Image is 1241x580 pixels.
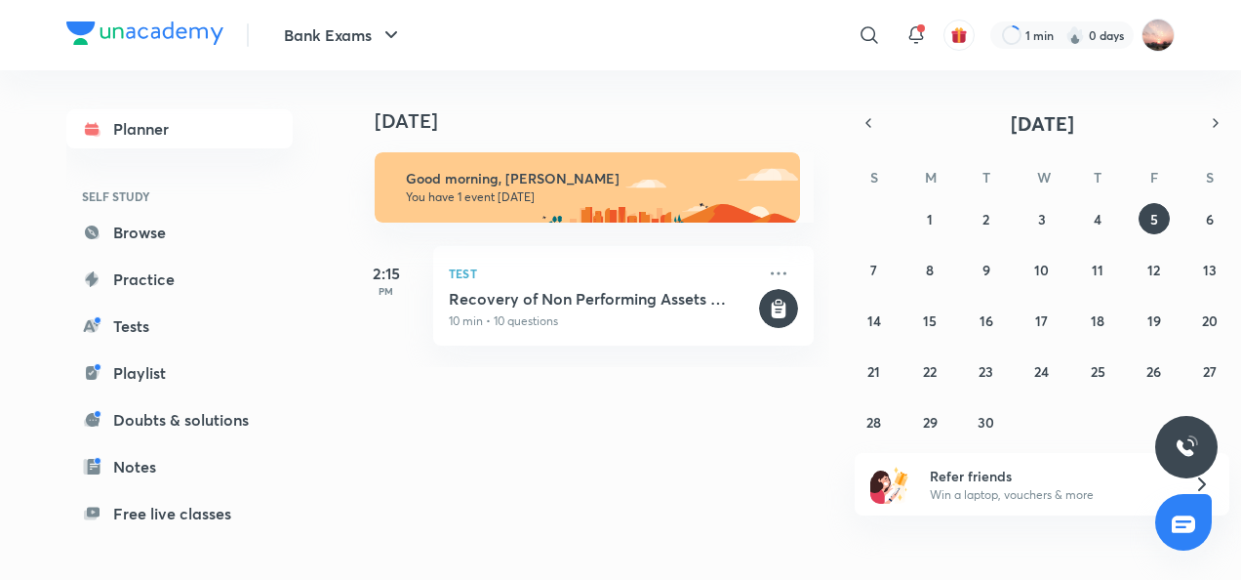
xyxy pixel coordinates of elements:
[449,262,755,285] p: Test
[1091,362,1105,381] abbr: September 25, 2025
[66,180,293,213] h6: SELF STUDY
[1082,355,1113,387] button: September 25, 2025
[66,400,293,439] a: Doubts & solutions
[926,261,934,279] abbr: September 8, 2025
[1206,210,1214,228] abbr: September 6, 2025
[978,413,994,432] abbr: September 30, 2025
[914,254,945,285] button: September 8, 2025
[923,362,937,381] abbr: September 22, 2025
[982,261,990,279] abbr: September 9, 2025
[1091,311,1104,330] abbr: September 18, 2025
[1141,19,1175,52] img: Samiksha Sharma
[1139,355,1170,387] button: September 26, 2025
[1082,305,1113,336] button: September 18, 2025
[859,254,890,285] button: September 7, 2025
[950,26,968,44] img: avatar
[927,210,933,228] abbr: September 1, 2025
[1139,203,1170,234] button: September 5, 2025
[66,260,293,299] a: Practice
[930,466,1170,486] h6: Refer friends
[66,447,293,486] a: Notes
[1026,305,1058,336] button: September 17, 2025
[923,311,937,330] abbr: September 15, 2025
[66,109,293,148] a: Planner
[870,168,878,186] abbr: Sunday
[406,189,782,205] p: You have 1 event [DATE]
[870,465,909,504] img: referral
[971,305,1002,336] button: September 16, 2025
[347,285,425,297] p: PM
[1094,210,1101,228] abbr: September 4, 2025
[1194,305,1225,336] button: September 20, 2025
[971,203,1002,234] button: September 2, 2025
[870,261,877,279] abbr: September 7, 2025
[971,254,1002,285] button: September 9, 2025
[923,413,938,432] abbr: September 29, 2025
[1092,261,1103,279] abbr: September 11, 2025
[1026,355,1058,387] button: September 24, 2025
[1139,305,1170,336] button: September 19, 2025
[882,109,1202,137] button: [DATE]
[971,355,1002,387] button: September 23, 2025
[867,311,881,330] abbr: September 14, 2025
[347,262,425,285] h5: 2:15
[925,168,937,186] abbr: Monday
[859,355,890,387] button: September 21, 2025
[1150,210,1158,228] abbr: September 5, 2025
[1146,362,1161,381] abbr: September 26, 2025
[1147,311,1161,330] abbr: September 19, 2025
[1038,210,1046,228] abbr: September 3, 2025
[272,16,415,55] button: Bank Exams
[1203,261,1217,279] abbr: September 13, 2025
[66,353,293,393] a: Playlist
[1194,203,1225,234] button: September 6, 2025
[979,362,993,381] abbr: September 23, 2025
[1206,168,1214,186] abbr: Saturday
[971,406,1002,437] button: September 30, 2025
[943,20,975,51] button: avatar
[406,170,782,187] h6: Good morning, [PERSON_NAME]
[1026,203,1058,234] button: September 3, 2025
[914,406,945,437] button: September 29, 2025
[914,355,945,387] button: September 22, 2025
[1139,254,1170,285] button: September 12, 2025
[1082,254,1113,285] button: September 11, 2025
[1026,254,1058,285] button: September 10, 2025
[1194,355,1225,387] button: September 27, 2025
[66,21,223,45] img: Company Logo
[980,311,993,330] abbr: September 16, 2025
[1147,261,1160,279] abbr: September 12, 2025
[859,305,890,336] button: September 14, 2025
[375,109,833,133] h4: [DATE]
[66,213,293,252] a: Browse
[1037,168,1051,186] abbr: Wednesday
[375,152,800,223] img: morning
[1202,311,1218,330] abbr: September 20, 2025
[1035,311,1048,330] abbr: September 17, 2025
[914,203,945,234] button: September 1, 2025
[1150,168,1158,186] abbr: Friday
[449,312,755,330] p: 10 min • 10 questions
[66,494,293,533] a: Free live classes
[1194,254,1225,285] button: September 13, 2025
[1175,435,1198,459] img: ttu
[1034,261,1049,279] abbr: September 10, 2025
[982,168,990,186] abbr: Tuesday
[859,406,890,437] button: September 28, 2025
[1094,168,1101,186] abbr: Thursday
[66,307,293,346] a: Tests
[1082,203,1113,234] button: September 4, 2025
[867,362,880,381] abbr: September 21, 2025
[1034,362,1049,381] abbr: September 24, 2025
[866,413,881,432] abbr: September 28, 2025
[982,210,989,228] abbr: September 2, 2025
[1065,25,1085,45] img: streak
[449,289,755,309] h5: Recovery of Non Performing Assets - SARFAESI Act , ARC , DRT and DRAT
[1011,110,1074,137] span: [DATE]
[1203,362,1217,381] abbr: September 27, 2025
[914,305,945,336] button: September 15, 2025
[66,21,223,50] a: Company Logo
[930,486,1170,504] p: Win a laptop, vouchers & more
